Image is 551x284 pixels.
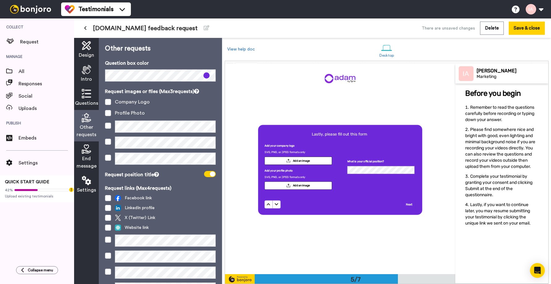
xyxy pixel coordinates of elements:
[115,205,121,211] img: linked-in.png
[105,171,159,178] div: Request position title
[115,225,121,231] img: web.svg
[105,185,216,192] p: Request links (Max 4 requests)
[347,160,384,166] span: What is your official position?
[530,263,545,278] div: Open Intercom Messenger
[7,5,54,14] img: bj-logo-header-white.svg
[477,74,548,79] div: Marketing
[293,159,310,163] span: Add an image
[77,155,97,170] span: End message
[5,180,49,184] span: QUICK START GUIDE
[93,24,198,33] span: [DOMAIN_NAME] feedback request
[69,187,74,193] div: Tooltip anchor
[376,39,397,61] a: Desktop
[465,127,536,169] span: Please find somewhere nice and bright with good, even lighting and minimal background noise if yo...
[115,195,121,201] img: facebook.svg
[265,181,332,189] button: Add an image
[105,59,216,67] p: Question box color
[19,80,74,87] span: Responses
[225,275,255,283] img: powered-by-bj.svg
[115,109,145,117] div: Profile Photo
[79,51,94,59] span: Design
[293,184,310,188] span: Add an image
[28,268,53,273] span: Collapse menu
[81,75,92,83] span: Intro
[5,188,13,193] span: 42%
[115,205,155,211] span: LinkedIn profile
[19,159,74,167] span: Settings
[341,275,370,284] div: 5/7
[65,4,75,14] img: tm-color.svg
[227,47,255,51] a: View help doc
[403,201,416,209] button: Next
[465,105,535,122] span: Remember to read the questions carefully before recording or typing down your answer.
[465,174,533,197] span: Complete your testimonial by granting your consent and clicking Submit at the end of the question...
[19,92,74,100] span: Social
[75,99,98,107] span: Questions
[19,68,74,75] span: All
[20,38,74,46] span: Request
[265,169,293,175] span: Add your profile photo
[265,150,306,157] span: SVG, PNG, or JPEG formats only
[105,88,216,95] p: Request images or files (Max 3 requests)
[265,157,332,165] button: Add an image
[480,22,504,35] button: Delete
[115,225,149,231] span: Website link
[77,124,96,138] span: Other requests
[115,98,150,106] div: Company Logo
[16,266,58,274] button: Collapse menu
[19,134,74,142] span: Embeds
[459,66,474,81] img: Profile Image
[19,105,74,112] span: Uploads
[265,132,415,137] span: Lastly, please fill out this form
[115,215,121,221] img: twitter.svg
[78,5,114,14] span: Testimonials
[77,186,96,194] span: Settings
[105,44,216,53] p: Other requests
[465,202,531,226] span: Lastly, if you want to continue later, you may resume submitting your testimonial by clicking the...
[115,215,155,221] span: X (Twitter) Link
[115,195,152,201] span: Facebook link
[477,68,548,74] div: [PERSON_NAME]
[265,175,306,182] span: SVG, PNG, or JPEG formats only
[422,25,475,31] div: There are unsaved changes
[509,22,545,35] button: Save & close
[324,74,356,83] img: 21b63063-143f-4c6d-8cc4-56492f900303
[465,89,521,98] span: Before you begin
[379,53,394,58] div: Desktop
[5,194,69,199] span: Upload existing testimonials
[265,144,295,150] span: Add your company logo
